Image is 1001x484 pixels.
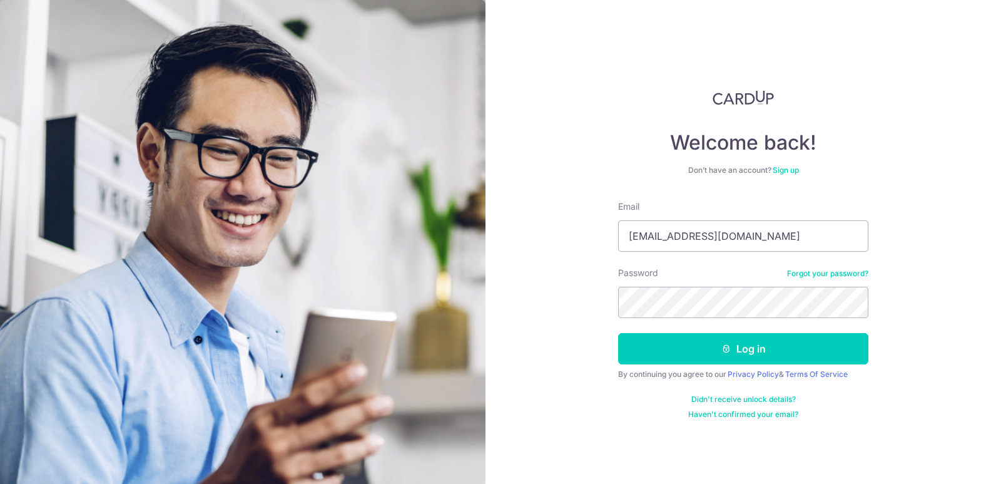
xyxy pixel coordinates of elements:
div: Don’t have an account? [618,165,868,175]
a: Forgot your password? [787,269,868,279]
a: Terms Of Service [785,369,848,379]
input: Enter your Email [618,220,868,252]
label: Password [618,267,658,279]
a: Didn't receive unlock details? [691,394,796,404]
a: Haven't confirmed your email? [688,409,798,420]
a: Sign up [773,165,799,175]
button: Log in [618,333,868,364]
h4: Welcome back! [618,130,868,155]
img: CardUp Logo [713,90,774,105]
div: By continuing you agree to our & [618,369,868,379]
a: Privacy Policy [728,369,779,379]
label: Email [618,200,639,213]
